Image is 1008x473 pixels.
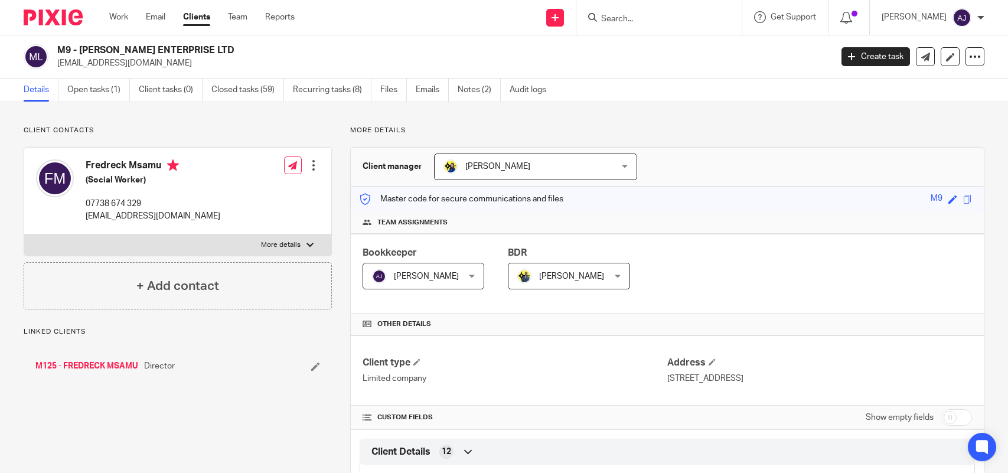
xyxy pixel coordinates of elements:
[667,357,972,369] h4: Address
[57,57,824,69] p: [EMAIL_ADDRESS][DOMAIN_NAME]
[350,126,984,135] p: More details
[510,79,555,102] a: Audit logs
[144,360,175,372] span: Director
[882,11,947,23] p: [PERSON_NAME]
[57,44,670,57] h2: M9 - [PERSON_NAME] ENTERPRISE LTD
[360,193,563,205] p: Master code for secure communications and files
[86,174,220,186] h5: (Social Worker)
[86,210,220,222] p: [EMAIL_ADDRESS][DOMAIN_NAME]
[24,327,332,337] p: Linked clients
[86,198,220,210] p: 07738 674 329
[24,126,332,135] p: Client contacts
[458,79,501,102] a: Notes (2)
[146,11,165,23] a: Email
[600,14,706,25] input: Search
[394,272,459,280] span: [PERSON_NAME]
[136,277,219,295] h4: + Add contact
[372,269,386,283] img: svg%3E
[508,248,527,257] span: BDR
[67,79,130,102] a: Open tasks (1)
[183,11,210,23] a: Clients
[539,272,604,280] span: [PERSON_NAME]
[24,9,83,25] img: Pixie
[261,240,301,250] p: More details
[952,8,971,27] img: svg%3E
[377,319,431,329] span: Other details
[109,11,128,23] a: Work
[265,11,295,23] a: Reports
[465,162,530,171] span: [PERSON_NAME]
[841,47,910,66] a: Create task
[771,13,816,21] span: Get Support
[931,193,942,206] div: M9
[24,44,48,69] img: svg%3E
[416,79,449,102] a: Emails
[24,79,58,102] a: Details
[167,159,179,171] i: Primary
[363,357,667,369] h4: Client type
[442,446,451,458] span: 12
[36,159,74,197] img: svg%3E
[363,248,417,257] span: Bookkeeper
[377,218,448,227] span: Team assignments
[293,79,371,102] a: Recurring tasks (8)
[211,79,284,102] a: Closed tasks (59)
[363,413,667,422] h4: CUSTOM FIELDS
[443,159,458,174] img: Bobo-Starbridge%201.jpg
[866,412,934,423] label: Show empty fields
[517,269,531,283] img: Dennis-Starbridge.jpg
[363,373,667,384] p: Limited company
[363,161,422,172] h3: Client manager
[371,446,430,458] span: Client Details
[86,159,220,174] h4: Fredreck Msamu
[228,11,247,23] a: Team
[139,79,203,102] a: Client tasks (0)
[380,79,407,102] a: Files
[35,360,138,372] a: M125 - FREDRECK MSAMU
[667,373,972,384] p: [STREET_ADDRESS]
